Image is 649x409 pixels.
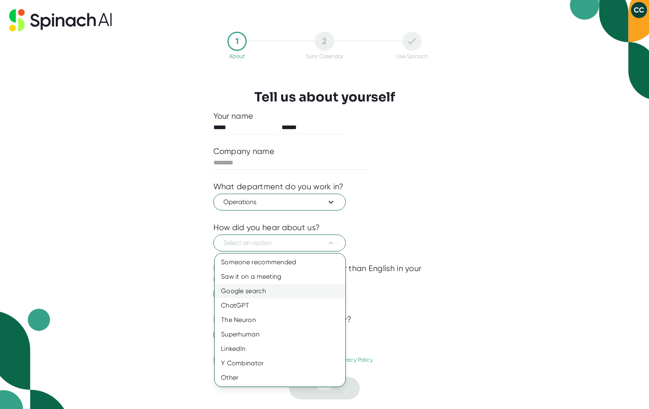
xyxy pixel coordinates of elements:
[215,371,345,385] div: Other
[215,356,345,371] div: Y Combinator
[215,269,345,284] div: Saw it on a meeting
[215,342,345,356] div: LinkedIn
[215,327,345,342] div: Superhuman
[215,284,345,298] div: Google search
[215,298,345,313] div: ChatGPT
[215,313,345,327] div: The Neuron
[215,255,345,269] div: Someone recommended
